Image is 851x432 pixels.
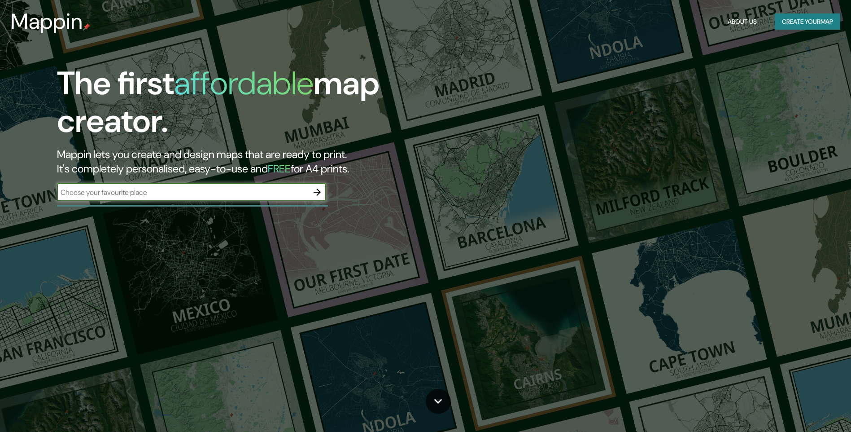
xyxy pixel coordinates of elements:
h3: Mappin [11,9,83,34]
button: About Us [724,13,760,30]
input: Choose your favourite place [57,187,308,198]
h1: The first map creator. [57,65,483,147]
button: Create yourmap [775,13,840,30]
img: mappin-pin [83,23,90,31]
h1: affordable [174,62,314,104]
h2: Mappin lets you create and design maps that are ready to print. It's completely personalised, eas... [57,147,483,176]
h5: FREE [268,162,291,176]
